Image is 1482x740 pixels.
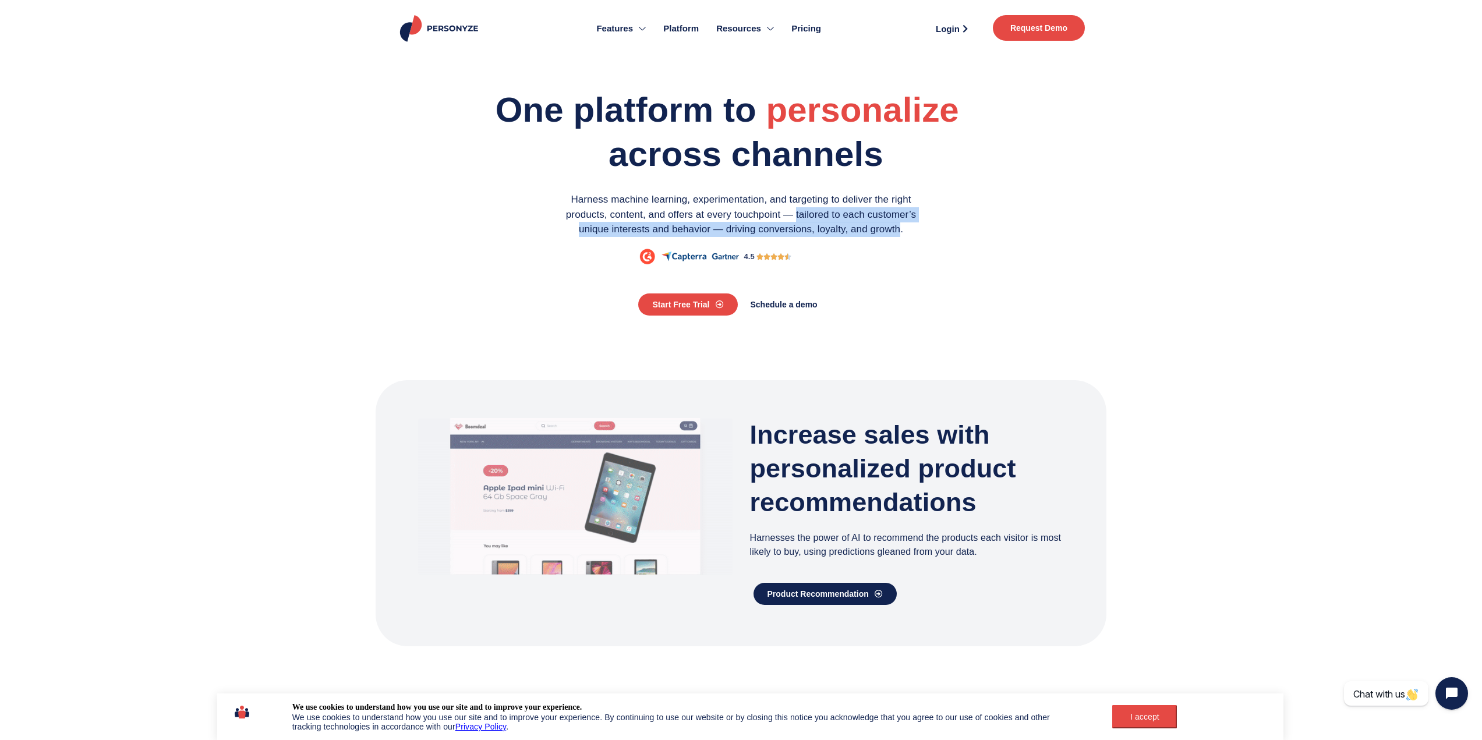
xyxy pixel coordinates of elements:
[596,22,633,36] span: Features
[1112,705,1177,728] button: I accept
[770,252,777,262] i: 
[993,15,1085,41] a: Request Demo
[652,300,709,309] span: Start Free Trial
[655,6,708,51] a: Platform
[588,6,655,51] a: Features
[1010,24,1067,32] span: Request Demo
[783,6,830,51] a: Pricing
[398,15,483,42] img: Personyze logo
[751,300,818,309] span: Schedule a demo
[777,252,784,262] i: 
[791,22,821,36] span: Pricing
[756,252,763,262] i: 
[292,713,1081,731] div: We use cookies to understand how you use our site and to improve your experience. By continuing t...
[292,702,582,713] div: We use cookies to understand how you use our site and to improve your experience.
[609,134,883,174] span: across channels
[496,90,756,129] span: One platform to
[756,252,792,262] div: 4.5/5
[784,252,791,262] i: 
[638,293,737,316] a: Start Free Trial
[922,20,981,37] a: Login
[750,418,1064,519] h3: Increase sales with personalized product recommendations
[552,192,931,237] p: Harness machine learning, experimentation, and targeting to deliver the right products, content, ...
[708,6,783,51] a: Resources
[1119,712,1170,721] div: I accept
[936,24,960,33] span: Login
[767,590,869,598] span: Product Recommendation
[235,702,249,722] img: icon
[716,22,761,36] span: Resources
[455,722,507,731] a: Privacy Policy
[763,252,770,262] i: 
[750,531,1064,559] p: Harnesses the power of AI to recommend the products each visitor is most likely to buy, using pre...
[744,251,755,263] div: 4.5
[663,22,699,36] span: Platform
[754,583,897,605] a: Product Recommendation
